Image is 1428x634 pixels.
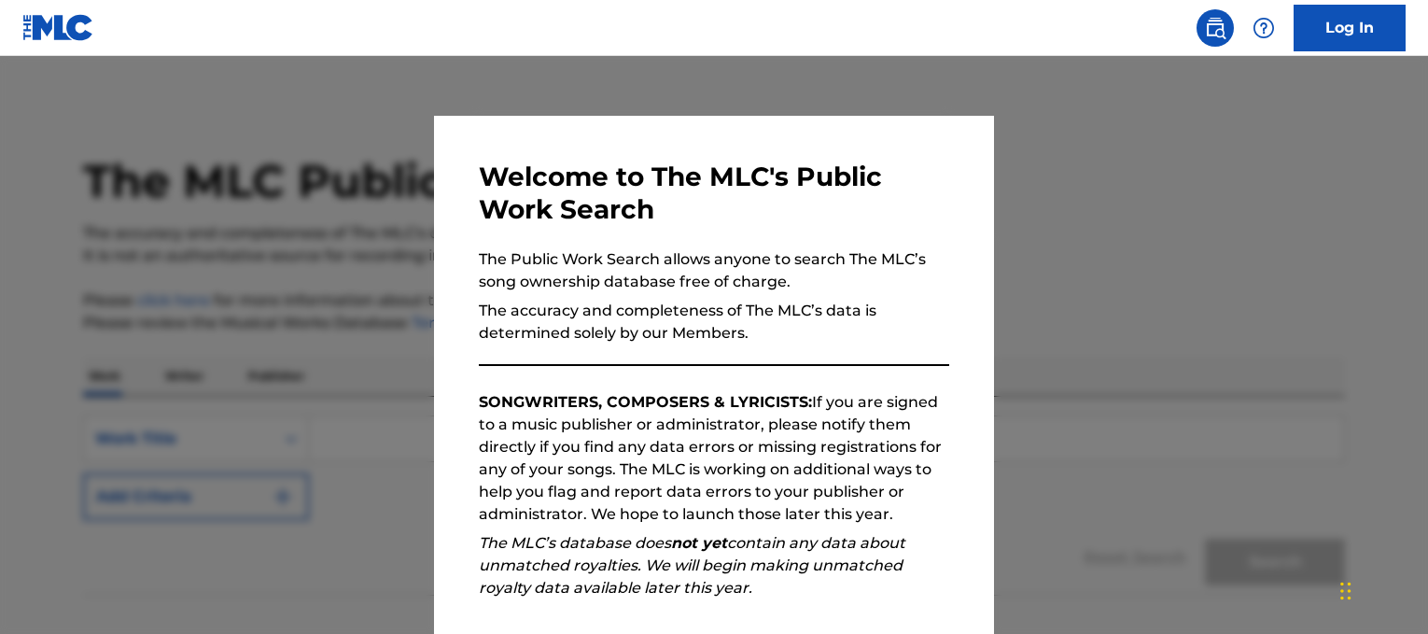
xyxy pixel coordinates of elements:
[22,14,94,41] img: MLC Logo
[1294,5,1406,51] a: Log In
[1245,9,1282,47] div: Help
[1340,563,1351,619] div: Drag
[479,391,949,526] p: If you are signed to a music publisher or administrator, please notify them directly if you find ...
[1253,17,1275,39] img: help
[671,534,727,552] strong: not yet
[479,300,949,345] p: The accuracy and completeness of The MLC’s data is determined solely by our Members.
[479,534,905,597] em: The MLC’s database does contain any data about unmatched royalties. We will begin making unmatche...
[1204,17,1226,39] img: search
[479,248,949,293] p: The Public Work Search allows anyone to search The MLC’s song ownership database free of charge.
[1197,9,1234,47] a: Public Search
[479,161,949,226] h3: Welcome to The MLC's Public Work Search
[479,393,812,411] strong: SONGWRITERS, COMPOSERS & LYRICISTS:
[1335,544,1428,634] iframe: Chat Widget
